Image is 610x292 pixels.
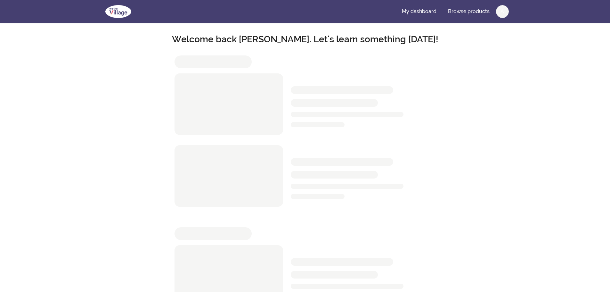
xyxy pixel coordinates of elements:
nav: Main [397,4,509,19]
img: We The Village logo [102,4,135,19]
h2: Welcome back [PERSON_NAME]. Let's learn something [DATE]! [102,34,509,45]
a: Browse products [443,4,495,19]
button: A [496,5,509,18]
a: My dashboard [397,4,442,19]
